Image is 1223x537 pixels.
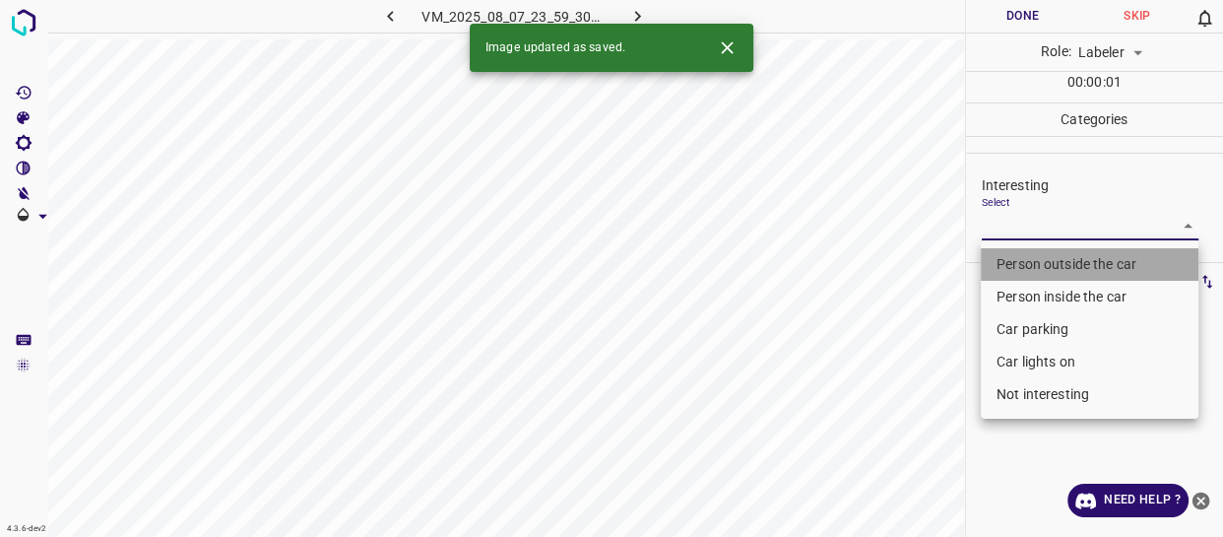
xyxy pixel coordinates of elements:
[981,346,1198,378] li: Car lights on
[981,281,1198,313] li: Person inside the car
[981,378,1198,411] li: Not interesting
[709,30,745,66] button: Close
[485,39,625,57] span: Image updated as saved.
[981,313,1198,346] li: Car parking
[981,248,1198,281] li: Person outside the car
